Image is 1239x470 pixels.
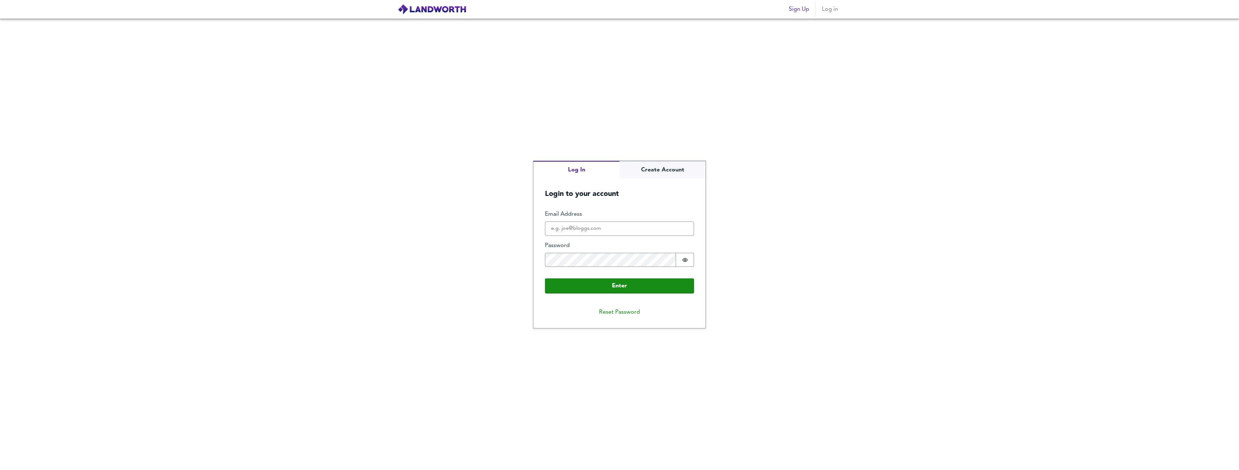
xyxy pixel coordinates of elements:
[593,305,646,319] button: Reset Password
[545,242,694,250] label: Password
[545,210,694,219] label: Email Address
[398,4,466,15] img: logo
[619,161,706,179] button: Create Account
[676,253,694,267] button: Show password
[545,278,694,294] button: Enter
[545,221,694,236] input: e.g. joe@bloggs.com
[821,4,838,14] span: Log in
[533,161,619,179] button: Log In
[818,2,841,17] button: Log in
[786,2,812,17] button: Sign Up
[789,4,809,14] span: Sign Up
[533,178,706,199] h5: Login to your account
